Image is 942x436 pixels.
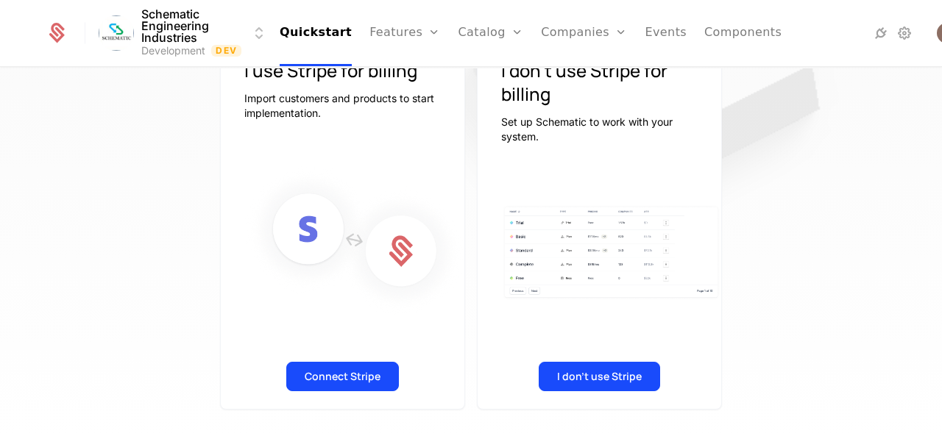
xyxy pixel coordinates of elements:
[141,43,205,58] div: Development
[103,8,268,58] button: Select environment
[99,15,134,51] img: Schematic Engineering Industries
[244,166,464,315] img: Connect Stripe to Schematic
[872,24,890,42] a: Integrations
[286,362,399,391] button: Connect Stripe
[244,91,441,121] p: Import customers and products to start implementation.
[211,45,241,57] span: Dev
[244,59,441,82] h3: I use Stripe for billing
[141,8,235,43] span: Schematic Engineering Industries
[539,362,660,391] button: I don't use Stripe
[896,24,913,42] a: Settings
[501,59,698,106] h3: I don't use Stripe for billing
[501,204,721,301] img: Plan table
[501,115,698,144] p: Set up Schematic to work with your system.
